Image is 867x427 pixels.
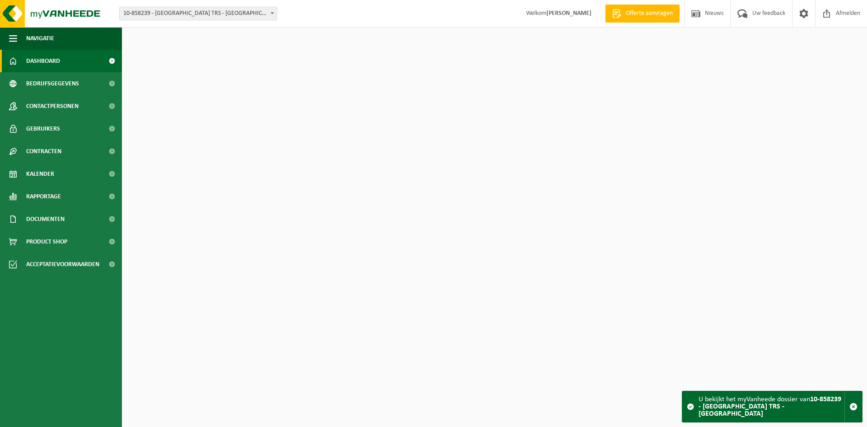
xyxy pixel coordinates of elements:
span: Documenten [26,208,65,230]
span: Bedrijfsgegevens [26,72,79,95]
span: Navigatie [26,27,54,50]
a: Offerte aanvragen [605,5,680,23]
span: 10-858239 - CASTELEYN TRS - MEULEBEKE [119,7,277,20]
span: Gebruikers [26,117,60,140]
span: Contactpersonen [26,95,79,117]
span: Acceptatievoorwaarden [26,253,99,276]
span: 10-858239 - CASTELEYN TRS - MEULEBEKE [120,7,277,20]
span: Offerte aanvragen [624,9,675,18]
strong: [PERSON_NAME] [546,10,592,17]
div: U bekijkt het myVanheede dossier van [699,391,844,422]
span: Contracten [26,140,61,163]
strong: 10-858239 - [GEOGRAPHIC_DATA] TRS - [GEOGRAPHIC_DATA] [699,396,841,418]
span: Product Shop [26,230,67,253]
span: Rapportage [26,185,61,208]
span: Dashboard [26,50,60,72]
span: Kalender [26,163,54,185]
